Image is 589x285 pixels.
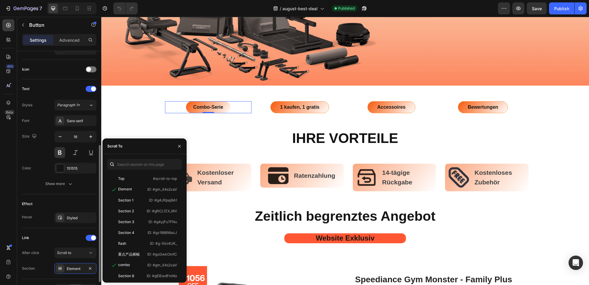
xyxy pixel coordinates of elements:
div: Effect [22,201,32,207]
input: Search section on this page [107,159,182,170]
button: Paragraph 1* [54,100,96,111]
p: Ratenzahlung [193,154,234,164]
div: Section 8 [118,273,134,279]
span: Paragraph 1* [57,102,80,108]
p: ID: #gm_X4s2xaV [147,262,177,268]
div: Link [22,235,29,241]
p: ID: #gm_X4s2xaV [147,187,177,192]
button: Publish [549,2,574,14]
div: Icon [22,67,29,72]
span: / [280,5,281,12]
div: Styles [22,102,32,108]
p: ID: #gEIEwdFmNo [147,273,177,279]
p: Accessoires [276,88,304,93]
div: Text [22,86,29,92]
div: Top [118,176,124,181]
p: 7 [39,5,42,12]
p: ID: #g-Xlxi4UK_ [150,241,177,246]
button: Save [527,2,547,14]
div: Undo/Redo [113,2,138,14]
span: Published [338,6,355,11]
div: Section 1 [118,198,133,203]
p: Website Exklusiv [184,217,304,226]
img: Alt Image [70,150,91,171]
p: ID: #gx1888WacJ [148,230,177,235]
div: Hover [22,214,32,220]
div: Section [22,266,35,271]
div: Element [67,266,84,271]
div: Show more [45,181,73,187]
div: Publish [554,5,569,12]
p: ID: #g4yjFu7FNu [148,219,177,225]
div: Color [22,165,31,171]
a: Speediance Gym Monster - Family Plus Combo [253,257,424,280]
p: Button [29,21,80,29]
div: Font [22,118,29,123]
iframe: Design area [101,17,589,285]
div: 450 [6,64,14,69]
span: Scroll to [57,250,71,255]
img: Alt Image [255,150,276,171]
div: Section 4 [118,230,134,235]
p: ID: #gRCL1ZX_MV [147,208,177,214]
p: ID: #guGwkOtnfC [147,252,177,257]
span: Save [532,6,542,11]
p: 14-tägige Rückgabe [281,151,331,170]
div: Styled [67,215,95,221]
p: Settings [30,37,47,43]
img: Alt Image [347,150,368,171]
img: Alt Image [167,150,187,167]
p: #scroll-to-top [153,176,177,181]
div: After click [22,250,39,256]
p: ID: #g4JRpaj8A1 [149,198,177,203]
div: Size [22,132,38,141]
div: combo [118,262,130,268]
div: Section 3 [118,219,134,225]
div: Element [118,186,132,192]
p: Kostenloses Zubehör [373,151,423,170]
div: flash [118,241,126,246]
div: 重点产品横幅 [118,252,140,257]
p: Kostenloser Versand [96,151,146,170]
div: Beta [5,110,14,115]
p: 1 kaufen, 1 gratis [179,88,218,93]
span: august-best-deal [282,5,318,12]
div: Open Intercom Messenger [569,256,583,270]
p: Bewertungen [366,88,397,93]
p: Advanced [59,37,80,43]
button: 7 [2,2,45,14]
button: Scroll to [54,247,96,258]
div: Scroll To [107,144,122,149]
div: 151515 [67,166,95,171]
div: Sans-serif [67,118,95,124]
div: Section 2 [118,208,134,214]
button: Show more [22,178,96,189]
